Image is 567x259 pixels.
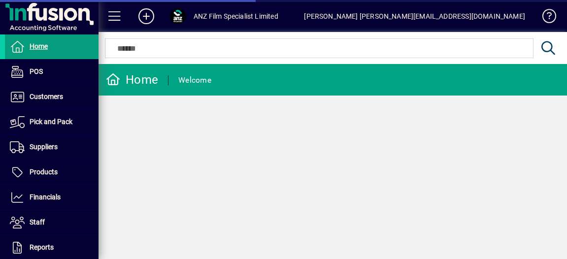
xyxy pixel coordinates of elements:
span: Products [30,168,58,176]
span: POS [30,67,43,75]
span: Pick and Pack [30,118,72,126]
a: Suppliers [5,135,99,160]
a: Knowledge Base [535,2,555,34]
a: Pick and Pack [5,110,99,134]
a: Products [5,160,99,185]
div: Home [106,72,158,88]
a: Financials [5,185,99,210]
span: Suppliers [30,143,58,151]
span: Financials [30,193,61,201]
a: POS [5,60,99,84]
span: Home [30,42,48,50]
span: Customers [30,93,63,100]
div: [PERSON_NAME] [PERSON_NAME][EMAIL_ADDRESS][DOMAIN_NAME] [304,8,525,24]
a: Staff [5,210,99,235]
button: Profile [162,7,194,25]
div: ANZ Film Specialist Limited [194,8,278,24]
a: Customers [5,85,99,109]
button: Add [131,7,162,25]
span: Staff [30,218,45,226]
div: Welcome [178,72,211,88]
span: Reports [30,243,54,251]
